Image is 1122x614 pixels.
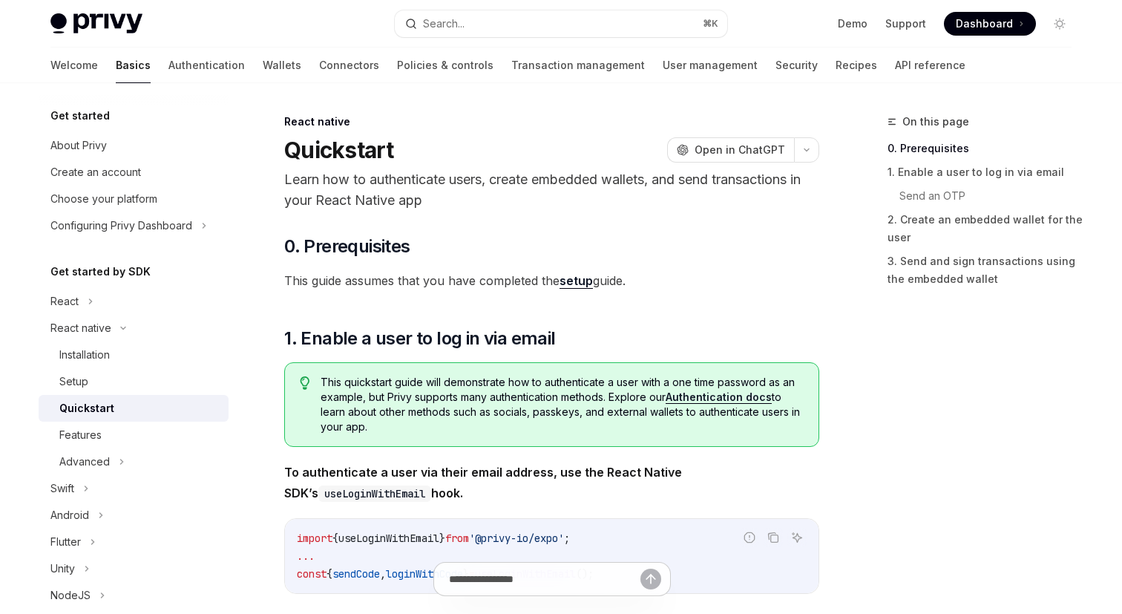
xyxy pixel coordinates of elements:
[885,16,926,31] a: Support
[284,270,819,291] span: This guide assumes that you have completed the guide.
[395,10,727,37] button: Search...⌘K
[902,113,969,131] span: On this page
[263,48,301,83] a: Wallets
[703,18,718,30] span: ⌘ K
[944,12,1036,36] a: Dashboard
[297,549,315,563] span: ...
[50,263,151,281] h5: Get started by SDK
[168,48,245,83] a: Authentication
[59,453,110,471] div: Advanced
[321,375,804,434] span: This quickstart guide will demonstrate how to authenticate a user with a one time password as an ...
[59,373,88,391] div: Setup
[640,569,661,589] button: Send message
[787,528,807,547] button: Ask AI
[895,48,965,83] a: API reference
[59,399,114,417] div: Quickstart
[511,48,645,83] a: Transaction management
[50,217,192,235] div: Configuring Privy Dashboard
[1048,12,1072,36] button: Toggle dark mode
[666,391,772,404] a: Authentication docs
[50,293,79,310] div: React
[838,16,867,31] a: Demo
[439,532,445,545] span: }
[956,16,1013,31] span: Dashboard
[888,137,1083,160] a: 0. Prerequisites
[319,48,379,83] a: Connectors
[445,532,469,545] span: from
[423,15,465,33] div: Search...
[39,132,229,159] a: About Privy
[284,327,555,350] span: 1. Enable a user to log in via email
[888,249,1083,291] a: 3. Send and sign transactions using the embedded wallet
[59,346,110,364] div: Installation
[284,465,682,500] strong: To authenticate a user via their email address, use the React Native SDK’s hook.
[667,137,794,163] button: Open in ChatGPT
[397,48,493,83] a: Policies & controls
[50,190,157,208] div: Choose your platform
[740,528,759,547] button: Report incorrect code
[297,532,332,545] span: import
[836,48,877,83] a: Recipes
[338,532,439,545] span: useLoginWithEmail
[39,395,229,422] a: Quickstart
[50,560,75,578] div: Unity
[116,48,151,83] a: Basics
[50,587,91,604] div: NodeJS
[663,48,758,83] a: User management
[50,48,98,83] a: Welcome
[888,160,1083,184] a: 1. Enable a user to log in via email
[284,169,819,211] p: Learn how to authenticate users, create embedded wallets, and send transactions in your React Nat...
[695,143,785,157] span: Open in ChatGPT
[39,342,229,368] a: Installation
[39,186,229,212] a: Choose your platform
[888,208,1083,249] a: 2. Create an embedded wallet for the user
[50,533,81,551] div: Flutter
[469,532,564,545] span: '@privy-io/expo'
[50,480,74,497] div: Swift
[50,13,142,34] img: light logo
[775,48,818,83] a: Security
[39,159,229,186] a: Create an account
[59,426,102,444] div: Features
[332,532,338,545] span: {
[284,137,394,163] h1: Quickstart
[39,422,229,448] a: Features
[564,532,570,545] span: ;
[300,376,310,390] svg: Tip
[284,235,410,258] span: 0. Prerequisites
[764,528,783,547] button: Copy the contents from the code block
[50,163,141,181] div: Create an account
[284,114,819,129] div: React native
[560,273,593,289] a: setup
[50,506,89,524] div: Android
[50,319,111,337] div: React native
[899,184,1083,208] a: Send an OTP
[318,486,431,502] code: useLoginWithEmail
[50,107,110,125] h5: Get started
[39,368,229,395] a: Setup
[50,137,107,154] div: About Privy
